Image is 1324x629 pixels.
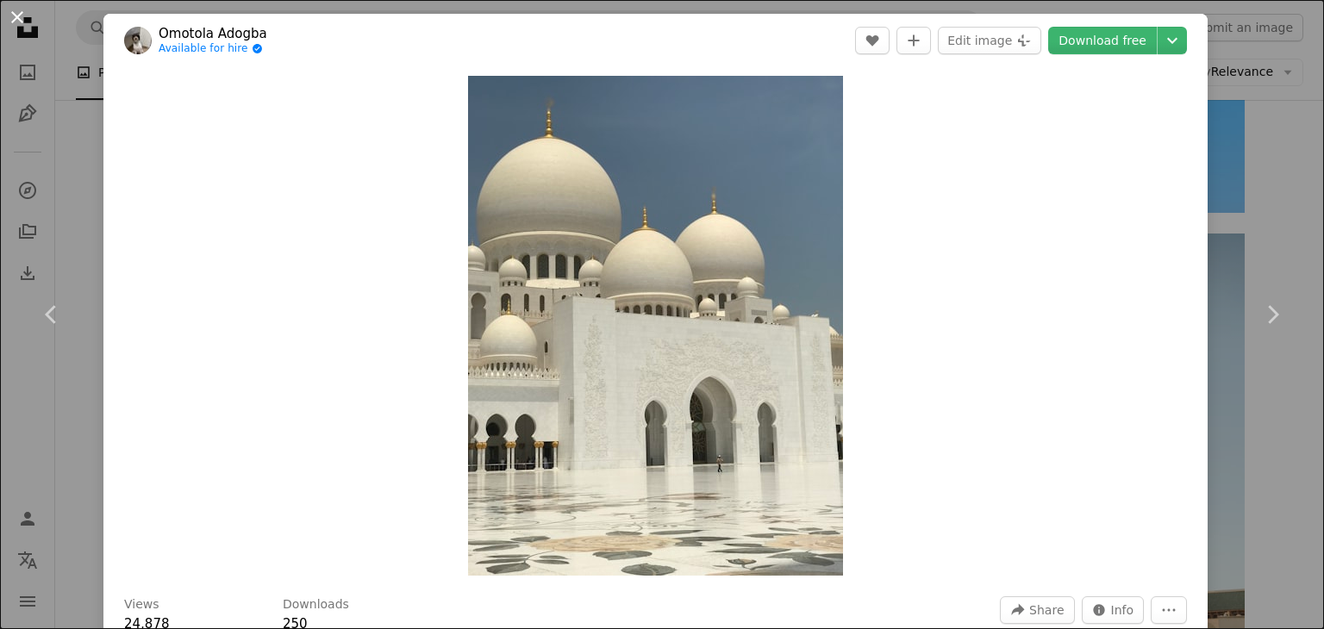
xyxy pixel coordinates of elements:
[1000,596,1074,624] button: Share this image
[468,76,843,576] button: Zoom in on this image
[124,27,152,54] img: Go to Omotola Adogba's profile
[1111,597,1134,623] span: Info
[1221,232,1324,397] a: Next
[124,596,159,613] h3: Views
[1151,596,1187,624] button: More Actions
[283,596,349,613] h3: Downloads
[159,42,267,56] a: Available for hire
[896,27,931,54] button: Add to Collection
[938,27,1041,54] button: Edit image
[1158,27,1187,54] button: Choose download size
[855,27,890,54] button: Like
[159,25,267,42] a: Omotola Adogba
[1048,27,1157,54] a: Download free
[1082,596,1145,624] button: Stats about this image
[1029,597,1064,623] span: Share
[468,76,843,576] img: a large white building with many arches and domes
